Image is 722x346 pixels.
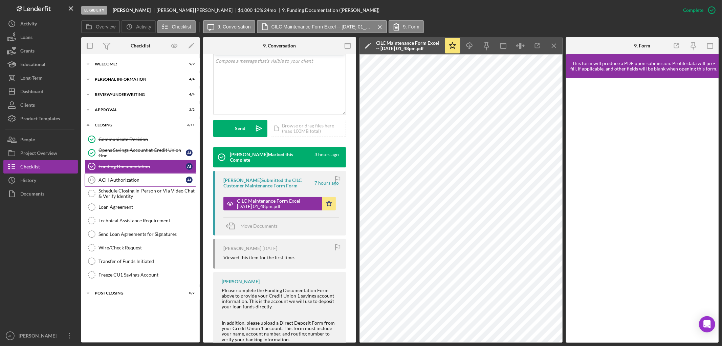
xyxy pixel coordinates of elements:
[81,6,107,15] div: Eligibility
[676,3,719,17] button: Complete
[186,149,193,156] div: A I
[263,43,296,48] div: 9. Conversation
[85,255,196,268] a: Transfer of Funds Initiated
[240,223,278,229] span: Move Documents
[203,20,255,33] button: 9. Conversation
[95,62,178,66] div: Welcome!
[182,291,195,295] div: 0 / 7
[262,246,277,251] time: 2025-10-07 23:26
[172,24,191,29] label: Checklist
[85,214,196,227] a: Technical Assistance Requirement
[85,268,196,282] a: Freeze CU1 Savings Account
[569,61,719,72] div: This form will produce a PDF upon submission. Profile data will pre-fill, if applicable, and othe...
[182,62,195,66] div: 9 / 9
[136,24,151,29] label: Activity
[85,227,196,241] a: Send Loan Agreements for Signatures
[95,93,178,97] div: Review/Underwriting
[131,43,150,48] div: Checklist
[96,24,115,29] label: Overview
[3,329,78,343] button: AL[PERSON_NAME]
[85,187,196,200] a: Schedule Closing In-Person or Via Video Chat & Verify Identity
[238,7,253,13] span: $1,000
[699,316,715,332] div: Open Intercom Messenger
[122,20,155,33] button: Activity
[8,334,12,338] text: AL
[235,120,246,137] div: Send
[17,329,61,344] div: [PERSON_NAME]
[85,200,196,214] a: Loan Agreement
[271,24,373,29] label: CILC Maintenance Form Excel -- [DATE] 01_48pm.pdf
[223,246,261,251] div: [PERSON_NAME]
[218,24,251,29] label: 9. Conversation
[683,3,703,17] div: Complete
[85,173,196,187] a: 10ACH AuthorizationAI
[99,147,186,158] div: Opens Savings Account at Credit Union One
[282,7,379,13] div: 9. Funding Documentation ([PERSON_NAME])
[99,259,196,264] div: Transfer of Funds Initiated
[315,152,339,163] time: 2025-10-14 21:14
[389,20,424,33] button: 9. Form
[254,7,263,13] div: 10 %
[99,245,196,250] div: Wire/Check Request
[89,178,93,182] tspan: 10
[85,146,196,160] a: Opens Savings Account at Credit Union OneAI
[634,43,650,48] div: 9. Form
[156,7,238,13] div: [PERSON_NAME] [PERSON_NAME]
[237,198,319,209] div: CILC Maintenance Form Excel -- [DATE] 01_48pm.pdf
[85,133,196,146] a: Communicate Decision
[213,120,267,137] button: Send
[157,20,196,33] button: Checklist
[85,241,196,255] a: Wire/Check Request
[99,218,196,223] div: Technical Assistance Requirement
[376,40,441,51] div: CILC Maintenance Form Excel -- [DATE] 01_48pm.pdf
[99,164,186,169] div: Funding Documentation
[403,24,419,29] label: 9. Form
[99,204,196,210] div: Loan Agreement
[95,123,178,127] div: Closing
[113,7,151,13] b: [PERSON_NAME]
[182,108,195,112] div: 2 / 2
[182,77,195,81] div: 4 / 4
[99,137,196,142] div: Communicate Decision
[315,180,339,186] time: 2025-10-14 17:48
[223,178,314,188] div: [PERSON_NAME] Submitted the CILC Customer Maintenance Form Form
[257,20,387,33] button: CILC Maintenance Form Excel -- [DATE] 01_48pm.pdf
[95,291,178,295] div: Post Closing
[99,231,196,237] div: Send Loan Agreements for Signatures
[186,163,193,170] div: A I
[186,177,193,183] div: A I
[95,108,178,112] div: Approval
[99,177,186,183] div: ACH Authorization
[182,93,195,97] div: 4 / 4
